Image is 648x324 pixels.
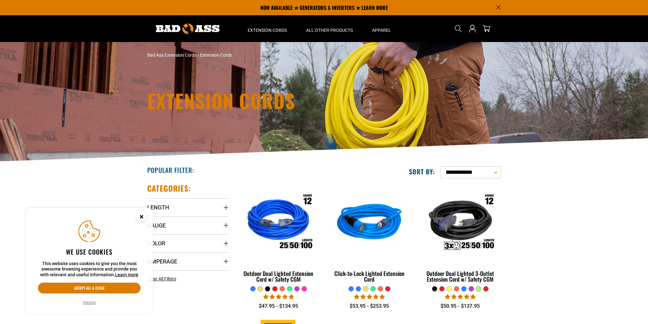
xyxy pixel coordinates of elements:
span: Gauge [147,222,166,229]
img: Bad Ass Extension Cords [156,24,220,34]
span: 4.87 stars [354,294,385,300]
summary: Length [147,198,229,216]
span: Apparel [372,27,391,33]
button: Accept all & close [38,283,141,293]
summary: Apparel [362,15,401,42]
label: Sort by: [409,167,435,176]
span: All Other Products [306,27,353,33]
aside: Cookie Consent [25,208,153,314]
a: Learn more [115,272,138,277]
summary: Extension Cords [238,15,296,42]
a: blue Click-to-Lock Lighted Extension Cord [329,183,410,286]
a: Outdoor Dual Lighted 3-Outlet Extension Cord w/ Safety CGM Outdoor Dual Lighted 3-Outlet Extensio... [419,183,501,286]
summary: Color [147,234,229,252]
img: Outdoor Dual Lighted 3-Outlet Extension Cord w/ Safety CGM [420,187,500,260]
span: Amperage [147,258,177,265]
span: Extension Cords [200,53,232,58]
span: Clear All Filters [147,276,176,281]
div: $47.95 - $134.95 [238,302,319,310]
a: Outdoor Dual Lighted Extension Cord w/ Safety CGM Outdoor Dual Lighted Extension Cord w/ Safety CGM [238,183,319,286]
h2: Categories: [147,183,191,193]
span: Color [147,240,165,247]
img: blue [329,187,410,260]
summary: Amperage [147,252,229,270]
img: Outdoor Dual Lighted Extension Cord w/ Safety CGM [238,187,319,260]
h2: Popular Filter: [147,166,194,174]
summary: All Other Products [296,15,362,42]
h2: We use cookies [38,248,141,256]
span: 4.81 stars [263,294,294,300]
div: $53.95 - $253.95 [329,302,410,310]
a: Bad Ass Extension Cords [147,53,197,58]
nav: breadcrumbs [147,52,380,59]
span: › [198,53,199,58]
summary: Search [453,24,463,34]
p: This website uses cookies to give you the most awesome browsing experience and provide you with r... [38,261,141,278]
h1: Extension Cords [147,91,380,110]
div: Outdoor Dual Lighted 3-Outlet Extension Cord w/ Safety CGM [419,271,501,282]
div: $50.95 - $137.95 [419,302,501,310]
span: Length [147,204,169,211]
div: Outdoor Dual Lighted Extension Cord w/ Safety CGM [238,271,319,282]
a: Clear All Filters [147,276,179,282]
summary: Gauge [147,216,229,234]
button: Decline [81,299,98,306]
div: Click-to-Lock Lighted Extension Cord [329,271,410,282]
span: 4.80 stars [445,294,476,300]
span: Extension Cords [248,27,287,33]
